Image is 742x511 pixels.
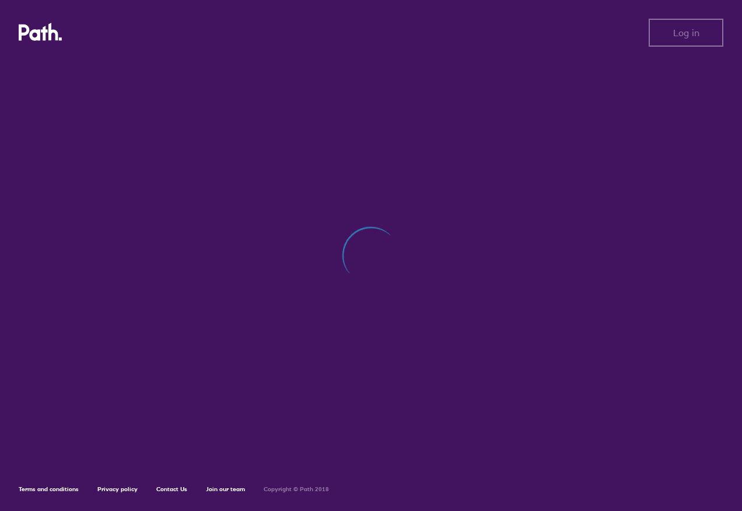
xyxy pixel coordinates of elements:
a: Privacy policy [97,485,138,493]
a: Terms and conditions [19,485,79,493]
a: Contact Us [156,485,187,493]
a: Join our team [206,485,245,493]
h6: Copyright © Path 2018 [264,486,329,493]
span: Log in [673,27,699,38]
button: Log in [649,19,723,47]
